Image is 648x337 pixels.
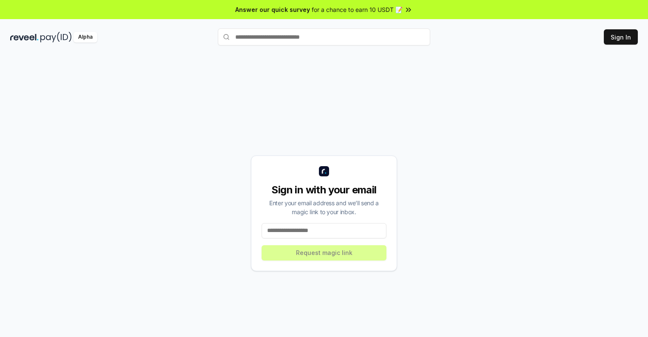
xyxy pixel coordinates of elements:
[312,5,403,14] span: for a chance to earn 10 USDT 📝
[604,29,638,45] button: Sign In
[319,166,329,176] img: logo_small
[235,5,310,14] span: Answer our quick survey
[40,32,72,42] img: pay_id
[262,198,386,216] div: Enter your email address and we’ll send a magic link to your inbox.
[73,32,97,42] div: Alpha
[10,32,39,42] img: reveel_dark
[262,183,386,197] div: Sign in with your email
